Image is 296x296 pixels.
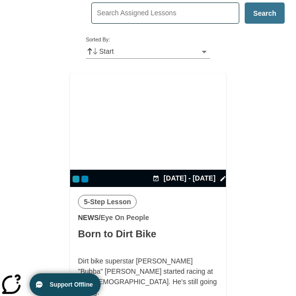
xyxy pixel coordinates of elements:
[164,173,216,184] span: [DATE] - [DATE]
[70,74,226,170] div: Born to Dirt Bike, Lessons
[81,176,88,183] div: OL 2025 Auto Grade 4
[78,213,218,223] span: News/Eye On People
[30,273,101,296] button: Support Offline
[101,214,149,222] span: Eye On People
[97,6,239,20] input: Search Assigned Lessons
[78,227,218,240] h2: Born to Dirt Bike
[50,281,93,288] span: Support Offline
[78,195,137,209] div: 5-Step Lesson
[245,2,285,24] button: Search
[78,198,136,206] span: 5-Step Lesson
[73,176,79,183] div: Current Class
[150,173,228,184] button: Sep 18 - Sep 18 Choose Dates
[78,214,99,222] span: News
[86,36,110,43] label: Sorted By :
[99,214,101,222] span: /
[99,46,114,56] p: Start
